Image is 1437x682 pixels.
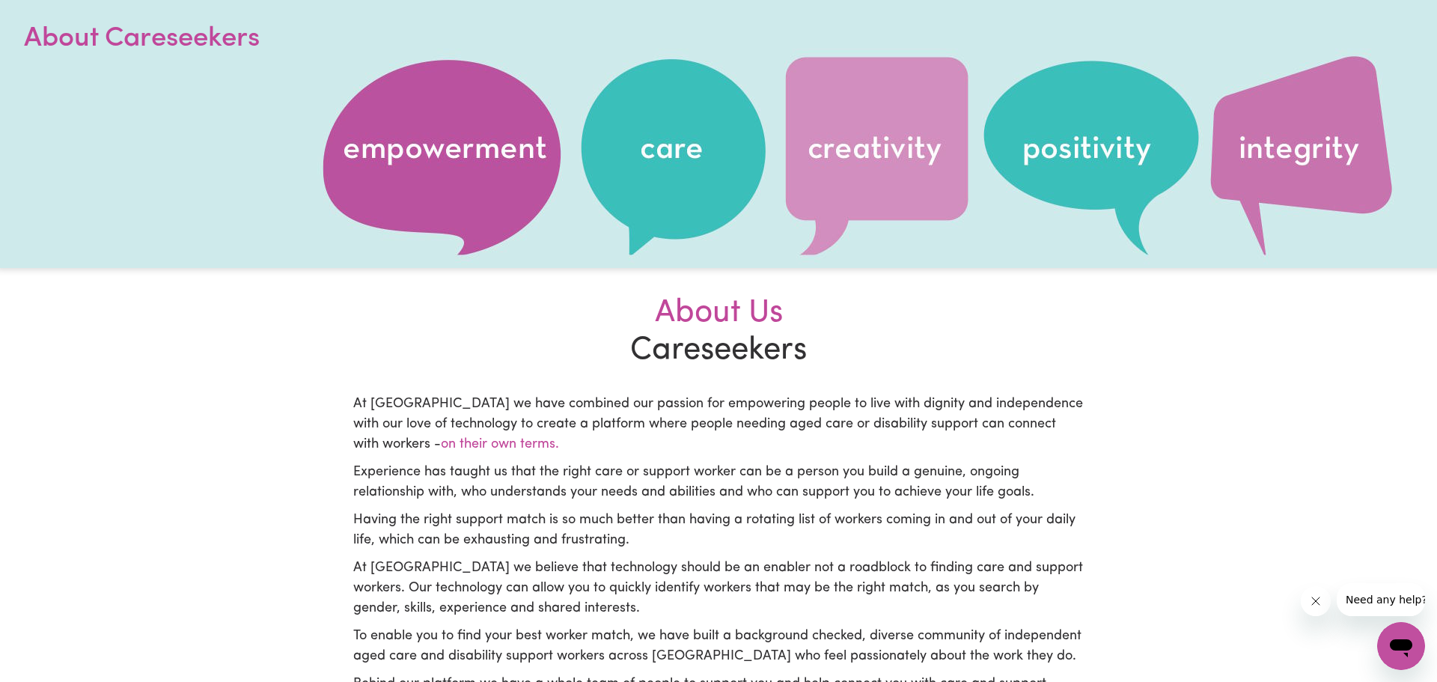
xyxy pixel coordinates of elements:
[353,627,1084,667] p: To enable you to find your best worker match, we have built a background checked, diverse communi...
[353,511,1084,551] p: Having the right support match is so much better than having a rotating list of workers coming in...
[441,438,559,451] span: on their own terms.
[353,295,1084,332] div: About Us
[353,395,1084,455] p: At [GEOGRAPHIC_DATA] we have combined our passion for empowering people to live with dignity and ...
[353,463,1084,503] p: Experience has taught us that the right care or support worker can be a person you build a genuin...
[344,295,1093,371] h2: Careseekers
[1337,583,1425,616] iframe: Message from company
[1377,622,1425,670] iframe: Button to launch messaging window
[9,10,91,22] span: Need any help?
[24,19,383,58] h1: About Careseekers
[1301,586,1331,616] iframe: Close message
[353,558,1084,619] p: At [GEOGRAPHIC_DATA] we believe that technology should be an enabler not a roadblock to finding c...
